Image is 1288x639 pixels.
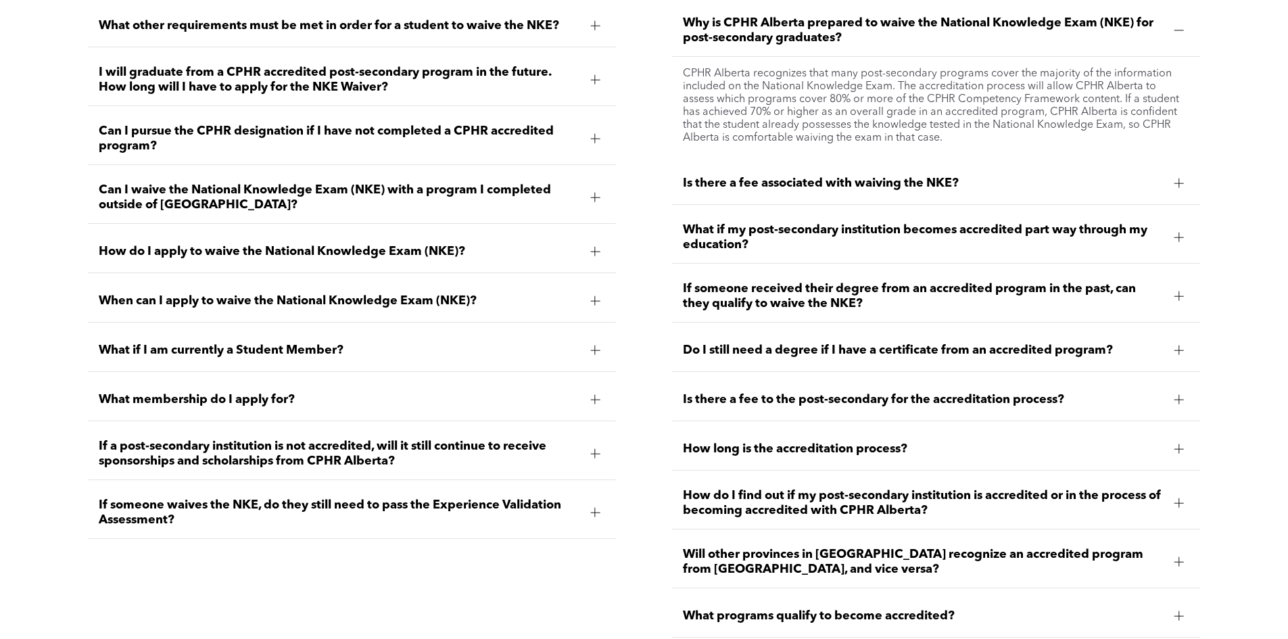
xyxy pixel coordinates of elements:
p: CPHR Alberta recognizes that many post-secondary programs cover the majority of the information i... [683,68,1189,145]
span: What if I am currently a Student Member? [99,343,579,358]
span: Is there a fee associated with waiving the NKE? [683,176,1164,191]
span: What programs qualify to become accredited? [683,609,1164,623]
span: What if my post-secondary institution becomes accredited part way through my education? [683,222,1164,252]
span: Can I waive the National Knowledge Exam (NKE) with a program I completed outside of [GEOGRAPHIC_D... [99,183,579,212]
span: Why is CPHR Alberta prepared to waive the National Knowledge Exam (NKE) for post-secondary gradua... [683,16,1164,45]
span: Will other provinces in [GEOGRAPHIC_DATA] recognize an accredited program from [GEOGRAPHIC_DATA],... [683,547,1164,577]
span: How do I apply to waive the National Knowledge Exam (NKE)? [99,244,579,259]
span: Do I still need a degree if I have a certificate from an accredited program? [683,343,1164,358]
span: How long is the accreditation process? [683,442,1164,456]
span: If a post-secondary institution is not accredited, will it still continue to receive sponsorships... [99,439,579,469]
span: I will graduate from a CPHR accredited post-secondary program in the future. How long will I have... [99,65,579,95]
span: If someone waives the NKE, do they still need to pass the Experience Validation Assessment? [99,498,579,527]
span: How do I find out if my post-secondary institution is accredited or in the process of becoming ac... [683,488,1164,518]
span: If someone received their degree from an accredited program in the past, can they qualify to waiv... [683,281,1164,311]
span: What membership do I apply for? [99,392,579,407]
span: What other requirements must be met in order for a student to waive the NKE? [99,18,579,33]
span: Is there a fee to the post-secondary for the accreditation process? [683,392,1164,407]
span: Can I pursue the CPHR designation if I have not completed a CPHR accredited program? [99,124,579,153]
span: When can I apply to waive the National Knowledge Exam (NKE)? [99,293,579,308]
